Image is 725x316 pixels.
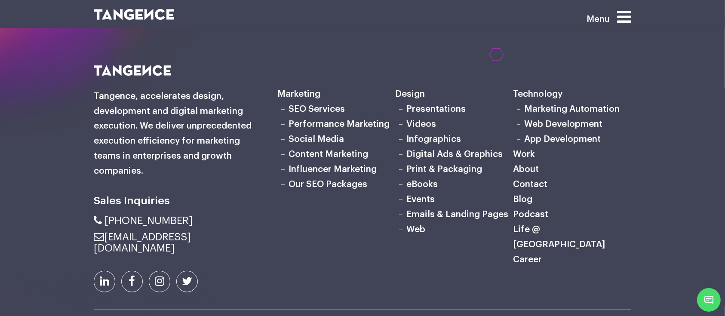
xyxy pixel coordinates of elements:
img: logo SVG [94,9,174,20]
h6: Design [395,87,513,102]
a: [EMAIL_ADDRESS][DOMAIN_NAME] [94,232,191,253]
span: [PHONE_NUMBER] [104,215,193,226]
a: Infographics [406,135,461,144]
a: Emails & Landing Pages [406,210,508,219]
a: Blog [513,195,533,204]
a: Work [513,150,535,159]
a: Presentations [406,104,466,114]
a: eBooks [406,180,438,189]
h6: Sales Inquiries [94,192,264,210]
a: Content Marketing [289,150,368,159]
a: Our SEO Packages [289,180,367,189]
a: Podcast [513,210,549,219]
a: Social Media [289,135,344,144]
h6: Marketing [277,87,395,102]
a: Videos [406,120,436,129]
h6: Technology [513,87,631,102]
a: App Development [525,135,601,144]
a: SEO Services [289,104,345,114]
h6: Tangence, accelerates design, development and digital marketing execution. We deliver unprecedent... [94,89,264,179]
a: Print & Packaging [406,165,482,174]
a: Influencer Marketing [289,165,377,174]
a: About [513,165,539,174]
a: Digital Ads & Graphics [406,150,503,159]
a: Contact [513,180,548,189]
a: [PHONE_NUMBER] [94,215,193,226]
a: Career [513,255,542,264]
a: Events [406,195,435,204]
a: Web [406,225,425,234]
a: Life @ [GEOGRAPHIC_DATA] [513,225,605,249]
span: Chat Widget [697,288,721,312]
a: Web Development [525,120,603,129]
a: Performance Marketing [289,120,390,129]
a: Marketing Automation [525,104,620,114]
